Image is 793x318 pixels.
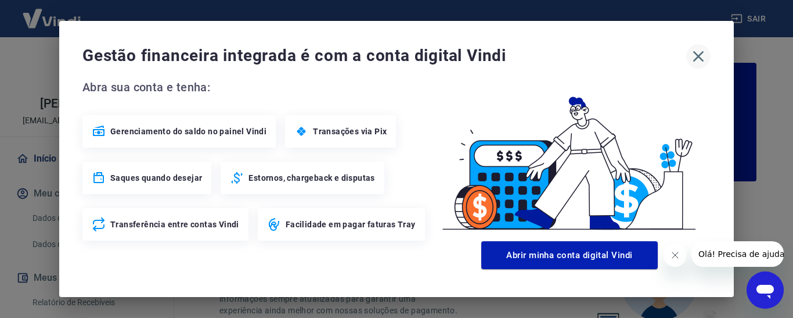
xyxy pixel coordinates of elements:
iframe: Fechar mensagem [664,244,687,267]
span: Facilidade em pagar faturas Tray [286,219,416,230]
span: Olá! Precisa de ajuda? [7,8,98,17]
span: Transferência entre contas Vindi [110,219,239,230]
span: Gerenciamento do saldo no painel Vindi [110,126,266,137]
span: Estornos, chargeback e disputas [248,172,374,184]
button: Abrir minha conta digital Vindi [481,241,658,269]
span: Saques quando desejar [110,172,202,184]
img: Good Billing [428,78,711,237]
span: Transações via Pix [313,126,387,137]
iframe: Mensagem da empresa [691,241,784,267]
iframe: Botão para abrir a janela de mensagens [747,271,784,309]
span: Gestão financeira integrada é com a conta digital Vindi [82,44,686,67]
span: Abra sua conta e tenha: [82,78,428,97]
